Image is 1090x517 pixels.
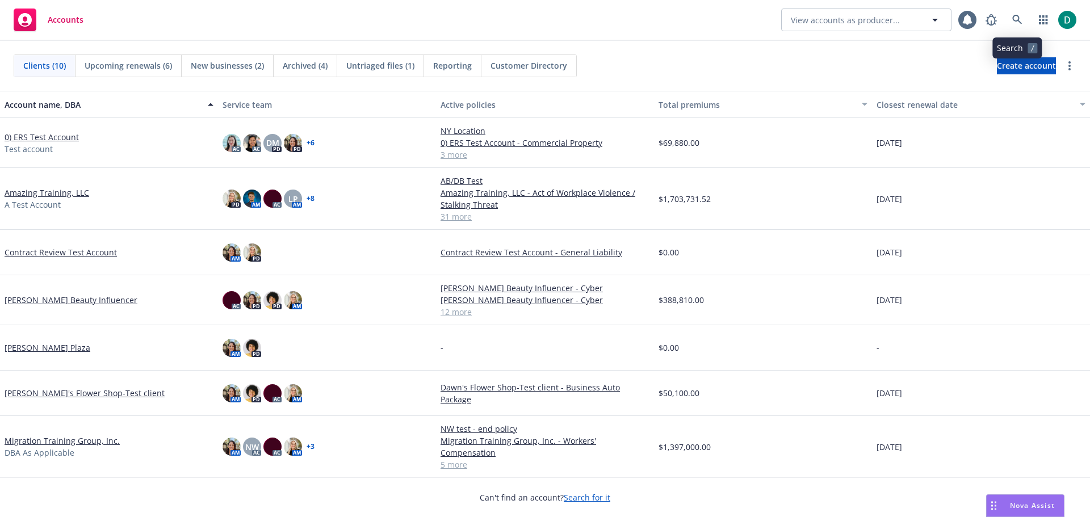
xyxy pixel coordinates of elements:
[877,387,902,399] span: [DATE]
[223,243,241,262] img: photo
[1058,11,1076,29] img: photo
[436,91,654,118] button: Active policies
[48,15,83,24] span: Accounts
[441,187,649,211] a: Amazing Training, LLC - Act of Workplace Violence / Stalking Threat
[877,246,902,258] span: [DATE]
[5,435,120,447] a: Migration Training Group, Inc.
[872,91,1090,118] button: Closest renewal date
[441,294,649,306] a: [PERSON_NAME] Beauty Influencer - Cyber
[654,91,872,118] button: Total premiums
[564,492,610,503] a: Search for it
[243,339,261,357] img: photo
[245,441,259,453] span: NW
[288,193,298,205] span: LP
[659,193,711,205] span: $1,703,731.52
[283,60,328,72] span: Archived (4)
[987,495,1001,516] div: Drag to move
[1010,501,1055,510] span: Nova Assist
[441,459,649,470] a: 5 more
[980,9,1003,31] a: Report a Bug
[9,4,88,36] a: Accounts
[877,294,902,306] span: [DATE]
[307,140,315,146] a: + 6
[877,99,1073,111] div: Closest renewal date
[5,387,165,399] a: [PERSON_NAME]'s Flower Shop-Test client
[223,438,241,456] img: photo
[223,99,431,111] div: Service team
[223,291,241,309] img: photo
[877,193,902,205] span: [DATE]
[5,99,201,111] div: Account name, DBA
[284,384,302,402] img: photo
[5,199,61,211] span: A Test Account
[5,246,117,258] a: Contract Review Test Account
[263,438,282,456] img: photo
[223,384,241,402] img: photo
[441,175,649,187] a: AB/DB Test
[284,134,302,152] img: photo
[223,134,241,152] img: photo
[659,387,699,399] span: $50,100.00
[441,282,649,294] a: [PERSON_NAME] Beauty Influencer - Cyber
[441,306,649,318] a: 12 more
[441,149,649,161] a: 3 more
[441,423,649,435] a: NW test - end policy
[877,137,902,149] span: [DATE]
[480,491,610,503] span: Can't find an account?
[791,14,900,26] span: View accounts as producer...
[441,435,649,459] a: Migration Training Group, Inc. - Workers' Compensation
[877,441,902,453] span: [DATE]
[997,57,1056,74] a: Create account
[781,9,951,31] button: View accounts as producer...
[997,55,1056,77] span: Create account
[441,246,649,258] a: Contract Review Test Account - General Liability
[263,384,282,402] img: photo
[5,342,90,354] a: [PERSON_NAME] Plaza
[5,187,89,199] a: Amazing Training, LLC
[263,190,282,208] img: photo
[659,342,679,354] span: $0.00
[223,190,241,208] img: photo
[307,195,315,202] a: + 8
[307,443,315,450] a: + 3
[346,60,414,72] span: Untriaged files (1)
[243,384,261,402] img: photo
[85,60,172,72] span: Upcoming renewals (6)
[191,60,264,72] span: New businesses (2)
[243,190,261,208] img: photo
[441,211,649,222] a: 31 more
[441,137,649,149] a: 0) ERS Test Account - Commercial Property
[441,99,649,111] div: Active policies
[5,143,53,155] span: Test account
[5,294,137,306] a: [PERSON_NAME] Beauty Influencer
[263,291,282,309] img: photo
[5,447,74,459] span: DBA As Applicable
[243,134,261,152] img: photo
[284,438,302,456] img: photo
[441,342,443,354] span: -
[441,381,649,393] a: Dawn's Flower Shop-Test client - Business Auto
[1032,9,1055,31] a: Switch app
[659,441,711,453] span: $1,397,000.00
[441,125,649,137] a: NY Location
[243,243,261,262] img: photo
[877,342,879,354] span: -
[433,60,472,72] span: Reporting
[218,91,436,118] button: Service team
[1063,59,1076,73] a: more
[284,291,302,309] img: photo
[223,339,241,357] img: photo
[23,60,66,72] span: Clients (10)
[441,393,649,405] a: Package
[986,494,1064,517] button: Nova Assist
[1006,9,1029,31] a: Search
[491,60,567,72] span: Customer Directory
[659,294,704,306] span: $388,810.00
[659,99,855,111] div: Total premiums
[5,131,79,143] a: 0) ERS Test Account
[659,246,679,258] span: $0.00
